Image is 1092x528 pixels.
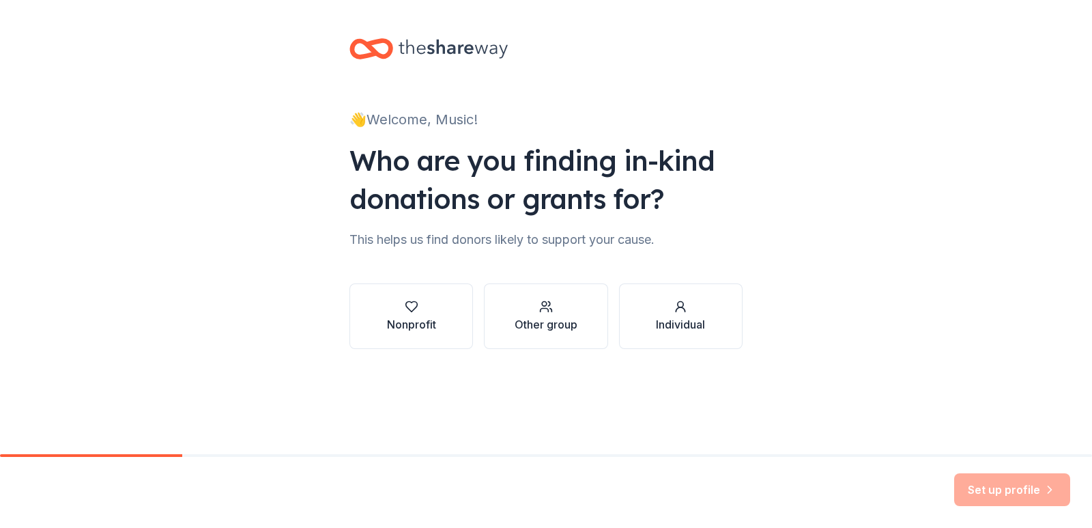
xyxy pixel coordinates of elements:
div: This helps us find donors likely to support your cause. [349,229,743,251]
button: Nonprofit [349,283,473,349]
div: Individual [656,316,705,333]
div: Who are you finding in-kind donations or grants for? [349,141,743,218]
div: Other group [515,316,577,333]
button: Individual [619,283,743,349]
div: 👋 Welcome, Music! [349,109,743,130]
div: Nonprofit [387,316,436,333]
button: Other group [484,283,607,349]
